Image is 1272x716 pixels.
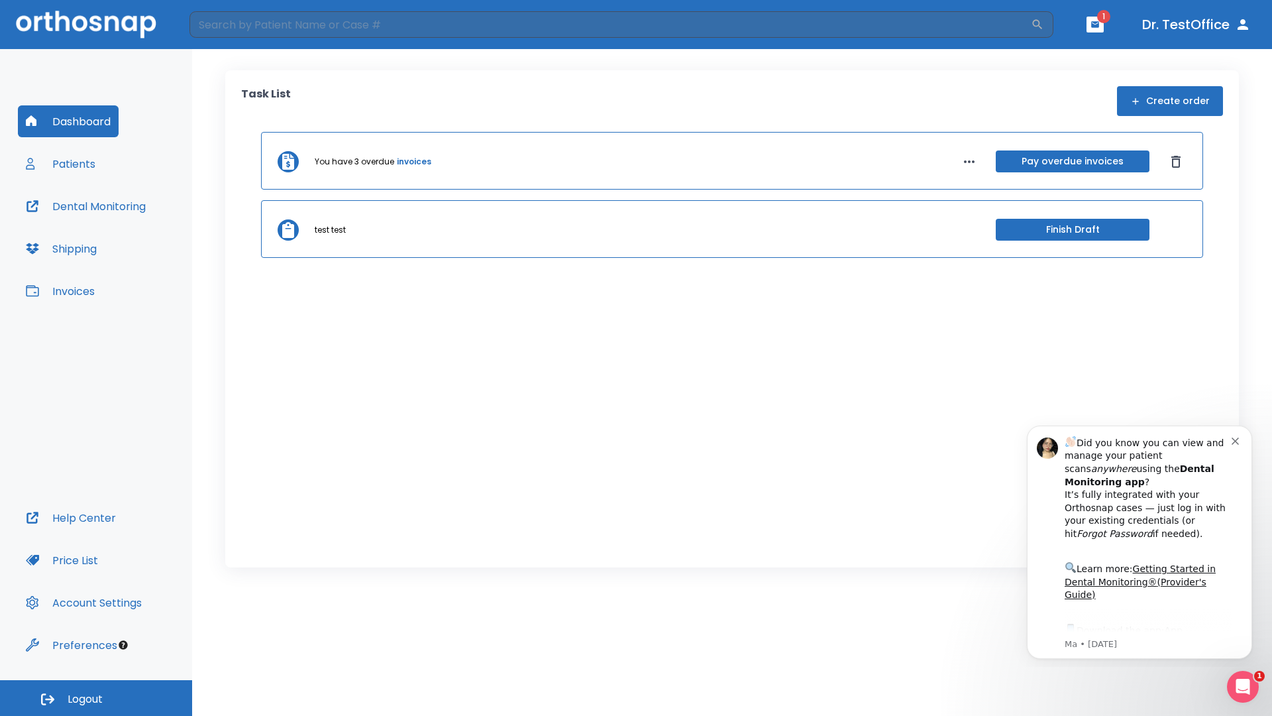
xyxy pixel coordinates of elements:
[18,148,103,180] button: Patients
[225,21,235,31] button: Dismiss notification
[18,105,119,137] button: Dashboard
[18,190,154,222] button: Dental Monitoring
[18,544,106,576] button: Price List
[1117,86,1223,116] button: Create order
[241,86,291,116] p: Task List
[18,587,150,619] button: Account Settings
[1227,671,1259,703] iframe: Intercom live chat
[16,11,156,38] img: Orthosnap
[18,629,125,661] button: Preferences
[996,150,1149,172] button: Pay overdue invoices
[1097,10,1110,23] span: 1
[1137,13,1256,36] button: Dr. TestOffice
[1165,151,1187,172] button: Dismiss
[58,225,225,237] p: Message from Ma, sent 8w ago
[189,11,1031,38] input: Search by Patient Name or Case #
[996,219,1149,241] button: Finish Draft
[315,224,346,236] p: test test
[18,275,103,307] button: Invoices
[68,692,103,707] span: Logout
[397,156,431,168] a: invoices
[58,208,225,276] div: Download the app: | ​ Let us know if you need help getting started!
[117,639,129,651] div: Tooltip anchor
[315,156,394,168] p: You have 3 overdue
[1254,671,1265,682] span: 1
[18,233,105,265] button: Shipping
[18,502,124,534] button: Help Center
[58,211,176,235] a: App Store
[1007,414,1272,667] iframe: Intercom notifications message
